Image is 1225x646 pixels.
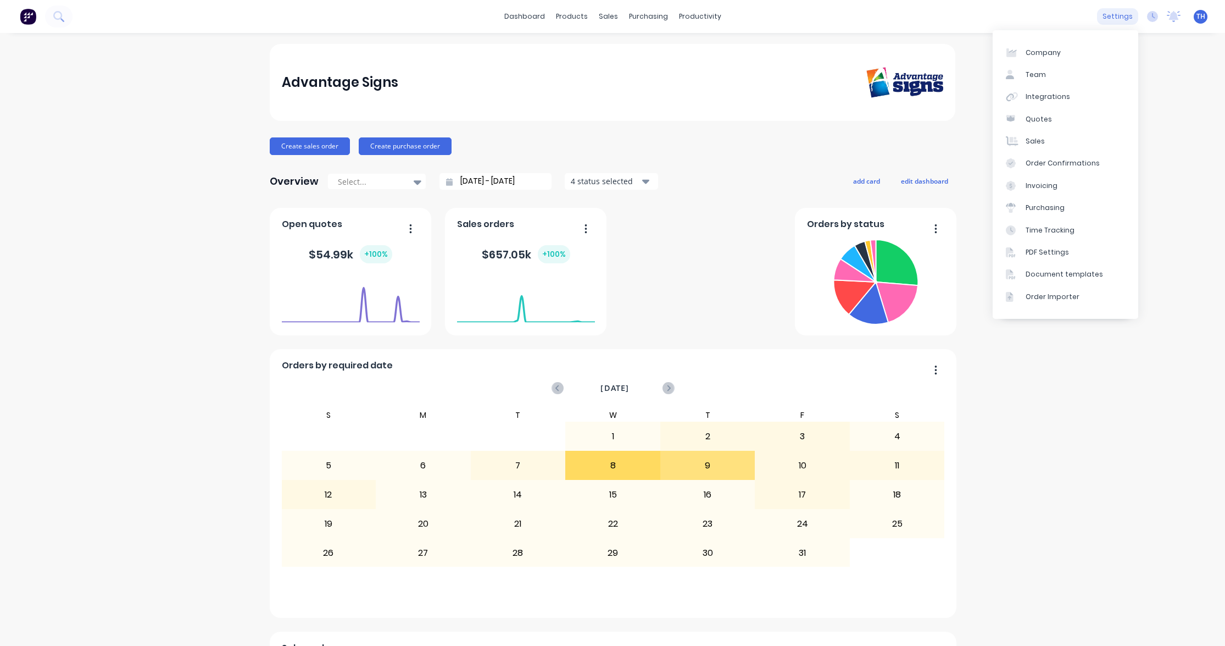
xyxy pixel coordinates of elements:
[1026,48,1061,58] div: Company
[993,286,1138,308] a: Order Importer
[566,510,660,538] div: 22
[471,510,565,538] div: 21
[376,452,470,479] div: 6
[755,452,849,479] div: 10
[282,510,376,538] div: 19
[1026,158,1100,168] div: Order Confirmations
[471,452,565,479] div: 7
[499,8,550,25] a: dashboard
[309,245,392,263] div: $ 54.99k
[282,481,376,509] div: 12
[850,452,944,479] div: 11
[850,510,944,538] div: 25
[1026,70,1046,80] div: Team
[593,8,623,25] div: sales
[993,108,1138,130] a: Quotes
[866,67,943,98] img: Advantage Signs
[565,408,660,422] div: W
[566,452,660,479] div: 8
[850,408,945,422] div: S
[1026,292,1079,302] div: Order Importer
[673,8,727,25] div: productivity
[755,481,849,509] div: 17
[1026,181,1057,191] div: Invoicing
[360,245,392,263] div: + 100 %
[282,539,376,567] div: 26
[1026,136,1045,146] div: Sales
[661,423,755,450] div: 2
[755,510,849,538] div: 24
[376,539,470,567] div: 27
[376,408,471,422] div: M
[1026,203,1065,213] div: Purchasing
[376,510,470,538] div: 20
[993,263,1138,285] a: Document templates
[457,218,514,231] span: Sales orders
[993,219,1138,241] a: Time Tracking
[282,359,393,372] span: Orders by required date
[359,137,452,155] button: Create purchase order
[993,152,1138,174] a: Order Confirmations
[993,241,1138,263] a: PDF Settings
[281,408,376,422] div: S
[993,197,1138,219] a: Purchasing
[1026,225,1074,235] div: Time Tracking
[661,481,755,509] div: 16
[993,41,1138,63] a: Company
[471,408,566,422] div: T
[1026,269,1103,279] div: Document templates
[755,408,850,422] div: F
[1196,12,1205,21] span: TH
[846,174,887,188] button: add card
[270,137,350,155] button: Create sales order
[538,245,570,263] div: + 100 %
[660,408,755,422] div: T
[755,423,849,450] div: 3
[282,71,398,93] div: Advantage Signs
[623,8,673,25] div: purchasing
[894,174,955,188] button: edit dashboard
[993,130,1138,152] a: Sales
[550,8,593,25] div: products
[755,539,849,567] div: 31
[571,175,640,187] div: 4 status selected
[282,218,342,231] span: Open quotes
[661,510,755,538] div: 23
[376,481,470,509] div: 13
[600,382,629,394] span: [DATE]
[1097,8,1138,25] div: settings
[566,481,660,509] div: 15
[993,64,1138,86] a: Team
[471,539,565,567] div: 28
[850,423,944,450] div: 4
[471,481,565,509] div: 14
[661,452,755,479] div: 9
[661,539,755,567] div: 30
[850,481,944,509] div: 18
[993,86,1138,108] a: Integrations
[807,218,884,231] span: Orders by status
[1026,114,1052,124] div: Quotes
[566,539,660,567] div: 29
[482,245,570,263] div: $ 657.05k
[1026,247,1069,257] div: PDF Settings
[270,170,319,192] div: Overview
[1026,92,1070,102] div: Integrations
[566,423,660,450] div: 1
[20,8,36,25] img: Factory
[565,173,658,190] button: 4 status selected
[993,175,1138,197] a: Invoicing
[282,452,376,479] div: 5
